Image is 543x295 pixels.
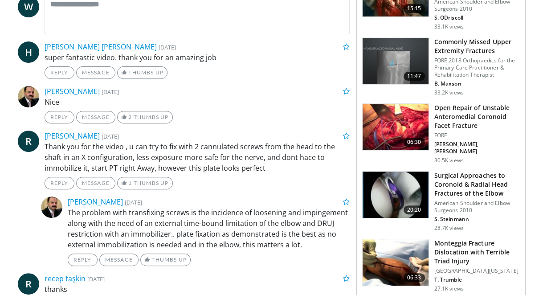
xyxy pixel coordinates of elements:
a: Thumbs Up [117,66,167,79]
a: [PERSON_NAME] [45,131,100,141]
span: 15:15 [404,4,425,13]
a: Message [76,66,115,79]
img: Avatar [18,86,39,107]
p: T. Trumble [434,276,520,283]
a: R [18,273,39,295]
a: 06:33 Monteggia Fracture Dislocation with Terrible Triad Injury [GEOGRAPHIC_DATA][US_STATE] T. Tr... [362,239,520,292]
span: 1 [128,180,132,186]
p: [GEOGRAPHIC_DATA][US_STATE] [434,267,520,275]
span: 06:33 [404,273,425,282]
p: FORE [434,132,520,139]
a: 11:47 Commonly Missed Upper Extremity Fractures FORE 2018 Orthopaedics for the Primary Care Pract... [362,37,520,96]
h3: Open Repair of Unstable Anteromedial Coronoid Facet Fracture [434,103,520,130]
p: S. Steinmann [434,216,520,223]
p: The problem with transfixing screws is the incidence of loosening and impingement along with the ... [68,207,350,250]
small: [DATE] [87,275,105,283]
a: Reply [45,111,74,123]
p: 33.2K views [434,89,464,96]
a: [PERSON_NAME] [68,197,123,207]
h3: Commonly Missed Upper Extremity Fractures [434,37,520,55]
img: b2c65235-e098-4cd2-ab0f-914df5e3e270.150x105_q85_crop-smart_upscale.jpg [363,38,429,84]
p: B. Maxson [434,80,520,87]
span: 11:47 [404,72,425,81]
small: [DATE] [159,43,176,51]
a: recep taşkin [45,274,86,283]
img: Avatar [41,197,62,218]
a: Reply [45,66,74,79]
a: R [18,131,39,152]
a: 1 Thumbs Up [117,177,173,189]
h3: Monteggia Fracture Dislocation with Terrible Triad Injury [434,239,520,266]
a: Message [99,254,139,266]
img: stein2_1.png.150x105_q85_crop-smart_upscale.jpg [363,172,429,218]
h3: Surgical Approaches to Coronoid & Radial Head Fractures of the Elbow [434,171,520,198]
span: 20:20 [404,205,425,214]
a: 06:30 Open Repair of Unstable Anteromedial Coronoid Facet Fracture FORE [PERSON_NAME], [PERSON_NA... [362,103,520,164]
p: 28.7K views [434,225,464,232]
a: Message [76,177,115,189]
p: thanks [45,284,350,295]
a: [PERSON_NAME] [PERSON_NAME] [45,42,157,52]
p: 30.5K views [434,157,464,164]
p: 27.1K views [434,285,464,292]
a: Reply [68,254,98,266]
span: 2 [128,114,132,120]
span: 06:30 [404,138,425,147]
p: American Shoulder and Elbow Surgeons 2010 [434,200,520,214]
small: [DATE] [102,88,119,96]
a: 20:20 Surgical Approaches to Coronoid & Radial Head Fractures of the Elbow American Shoulder and ... [362,171,520,232]
img: 76186_0000_3.png.150x105_q85_crop-smart_upscale.jpg [363,239,429,286]
a: Reply [45,177,74,189]
p: super fantastic video. thank you for an amazing job [45,52,350,63]
a: 2 Thumbs Up [117,111,173,123]
a: Message [76,111,115,123]
a: [PERSON_NAME] [45,86,100,96]
small: [DATE] [102,132,119,140]
p: Thank you for the video , u can try to fix with 2 cannulated screws from the head to the shaft in... [45,141,350,173]
p: S. ODriscoll [434,14,520,21]
img: 14d700b3-704c-4cc6-afcf-48008ee4a60d.150x105_q85_crop-smart_upscale.jpg [363,104,429,150]
small: [DATE] [125,198,142,206]
a: Thumbs Up [140,254,191,266]
p: FORE 2018 Orthopaedics for the Primary Care Practitioner & Rehabilitation Therapist [434,57,520,78]
p: 33.1K views [434,23,464,30]
p: Nice [45,97,350,107]
p: [PERSON_NAME], [PERSON_NAME] [434,141,520,155]
a: H [18,41,39,63]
